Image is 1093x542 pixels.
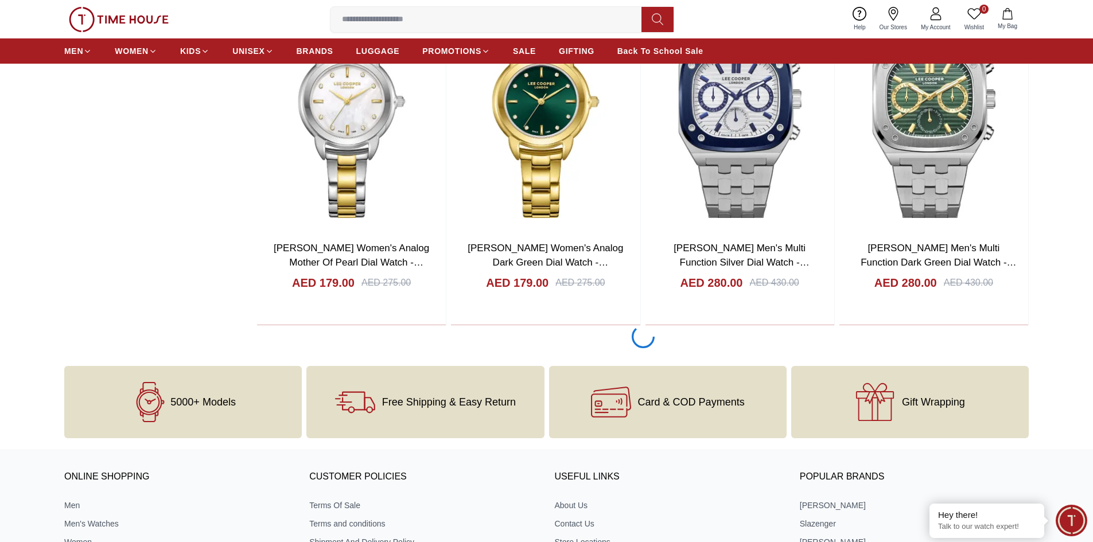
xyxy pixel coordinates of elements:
span: UNISEX [232,45,265,57]
h3: Popular Brands [800,469,1029,486]
button: My Bag [991,6,1024,33]
span: SALE [513,45,536,57]
a: [PERSON_NAME] Men's Multi Function Dark Green Dial Watch - LC08023.370 [861,243,1016,283]
span: Back To School Sale [617,45,703,57]
a: Slazenger [800,518,1029,529]
span: 0 [979,5,989,14]
img: ... [69,7,169,32]
h3: ONLINE SHOPPING [64,469,293,486]
a: UNISEX [232,41,273,61]
span: My Account [916,23,955,32]
a: Terms and conditions [309,518,538,529]
span: Card & COD Payments [638,396,745,408]
div: Chat Widget [1056,505,1087,536]
div: AED 430.00 [944,276,993,290]
span: GIFTING [559,45,594,57]
a: KIDS [180,41,209,61]
span: My Bag [993,22,1022,30]
a: Back To School Sale [617,41,703,61]
div: AED 275.00 [361,276,411,290]
a: Contact Us [555,518,784,529]
h4: AED 179.00 [292,275,355,291]
a: [PERSON_NAME] Women's Analog Dark Green Dial Watch - LC08024.170 [468,243,623,283]
span: Wishlist [960,23,989,32]
span: Gift Wrapping [902,396,965,408]
span: PROMOTIONS [422,45,481,57]
a: [PERSON_NAME] Men's Multi Function Silver Dial Watch - LC08023.390 [674,243,810,283]
a: GIFTING [559,41,594,61]
div: AED 275.00 [555,276,605,290]
h4: AED 280.00 [874,275,937,291]
span: KIDS [180,45,201,57]
span: Our Stores [875,23,912,32]
a: Our Stores [873,5,914,34]
h4: AED 179.00 [486,275,549,291]
a: 0Wishlist [958,5,991,34]
a: Help [847,5,873,34]
span: BRANDS [297,45,333,57]
a: Terms Of Sale [309,500,538,511]
a: Men's Watches [64,518,293,529]
span: 5000+ Models [170,396,236,408]
a: BRANDS [297,41,333,61]
h3: CUSTOMER POLICIES [309,469,538,486]
div: AED 430.00 [749,276,799,290]
span: WOMEN [115,45,149,57]
a: WOMEN [115,41,157,61]
a: SALE [513,41,536,61]
span: MEN [64,45,83,57]
span: LUGGAGE [356,45,400,57]
a: MEN [64,41,92,61]
p: Talk to our watch expert! [938,522,1036,532]
span: Free Shipping & Easy Return [382,396,516,408]
h3: USEFUL LINKS [555,469,784,486]
a: About Us [555,500,784,511]
a: Men [64,500,293,511]
a: PROMOTIONS [422,41,490,61]
div: Hey there! [938,509,1036,521]
a: [PERSON_NAME] Women's Analog Mother Of Pearl Dial Watch - LC08024.220 [274,243,429,283]
h4: AED 280.00 [680,275,743,291]
span: Help [849,23,870,32]
a: LUGGAGE [356,41,400,61]
a: [PERSON_NAME] [800,500,1029,511]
